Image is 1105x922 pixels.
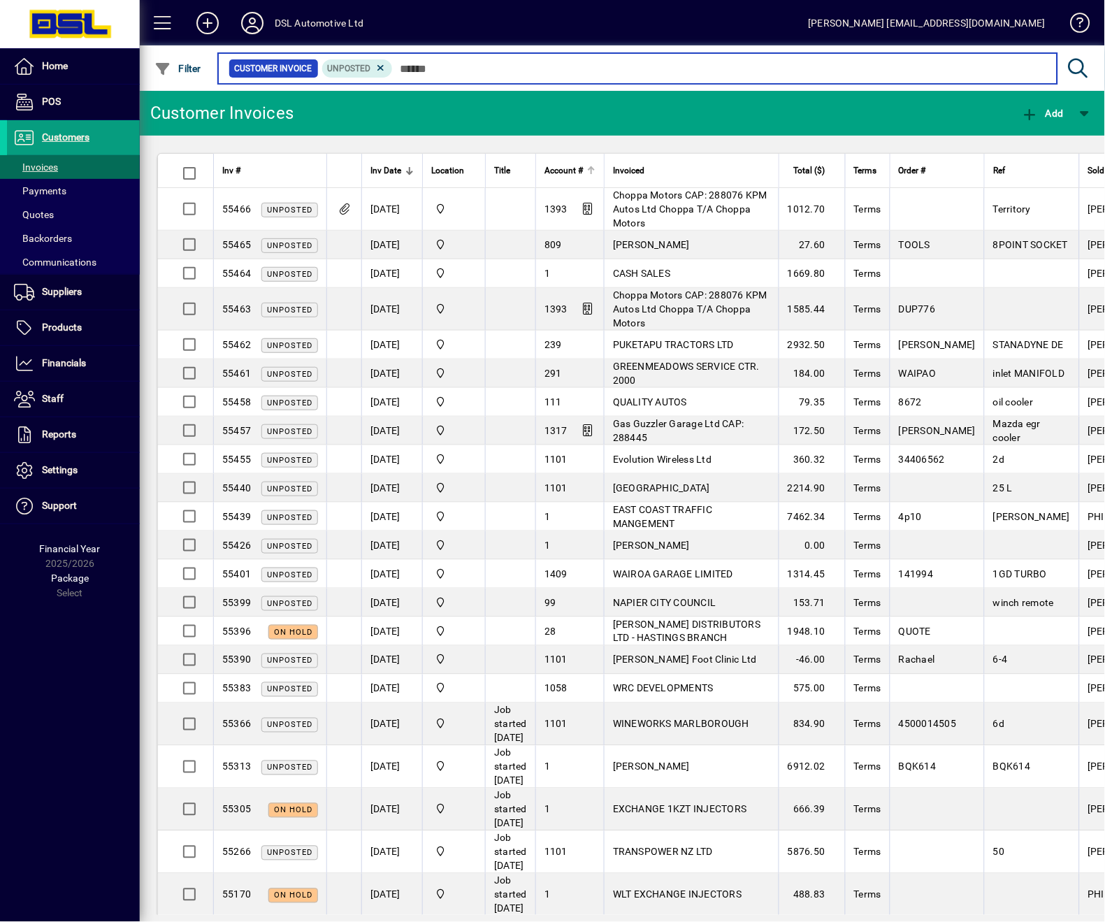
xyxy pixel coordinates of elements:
[431,163,477,178] div: Location
[361,874,422,916] td: [DATE]
[431,366,477,381] span: Central
[779,288,845,331] td: 1585.44
[14,209,54,220] span: Quotes
[7,49,140,84] a: Home
[222,396,251,408] span: 55458
[779,503,845,531] td: 7462.34
[222,568,251,579] span: 55401
[993,203,1031,215] span: Territory
[854,889,881,900] span: Terms
[370,163,414,178] div: Inv Date
[794,163,825,178] span: Total ($)
[899,239,930,250] span: TOOLS
[854,482,881,494] span: Terms
[544,482,568,494] span: 1101
[42,500,77,511] span: Support
[361,617,422,646] td: [DATE]
[854,203,881,215] span: Terms
[613,504,713,529] span: EAST COAST TRAFFIC MANGEMENT
[361,788,422,831] td: [DATE]
[544,626,556,637] span: 28
[544,425,568,436] span: 1317
[275,12,363,34] div: DSL Automotive Ltd
[154,63,201,74] span: Filter
[854,683,881,694] span: Terms
[7,250,140,274] a: Communications
[274,628,312,637] span: On hold
[230,10,275,36] button: Profile
[361,388,422,417] td: [DATE]
[361,259,422,288] td: [DATE]
[431,237,477,252] span: Central
[267,270,312,279] span: Unposted
[854,454,881,465] span: Terms
[494,747,527,786] span: Job started [DATE]
[267,398,312,408] span: Unposted
[431,802,477,817] span: Central
[222,654,251,665] span: 55390
[779,560,845,589] td: 1314.45
[899,568,934,579] span: 141994
[779,703,845,746] td: 834.90
[7,453,140,488] a: Settings
[322,59,393,78] mat-chip: Customer Invoice Status: Unposted
[854,163,877,178] span: Terms
[613,889,742,900] span: WLT EXCHANGE INJECTORS
[7,417,140,452] a: Reports
[993,239,1068,250] span: 8POINT SOCKET
[544,203,568,215] span: 1393
[7,382,140,417] a: Staff
[854,303,881,315] span: Terms
[779,231,845,259] td: 27.60
[993,654,1008,665] span: 6-4
[7,155,140,179] a: Invoices
[7,310,140,345] a: Products
[42,96,61,107] span: POS
[42,357,86,368] span: Financials
[7,85,140,120] a: POS
[14,233,72,244] span: Backorders
[854,597,881,608] span: Terms
[222,482,251,494] span: 55440
[431,509,477,524] span: Central
[854,654,881,665] span: Terms
[899,511,922,522] span: 4p10
[613,396,687,408] span: QUALITY AUTOS
[361,503,422,531] td: [DATE]
[544,568,568,579] span: 1409
[7,226,140,250] a: Backorders
[494,875,527,914] span: Job started [DATE]
[854,339,881,350] span: Terms
[431,759,477,775] span: Central
[431,201,477,217] span: Central
[613,719,749,730] span: WINEWORKS MARLBOROUGH
[544,163,595,178] div: Account #
[431,716,477,732] span: Central
[613,239,690,250] span: [PERSON_NAME]
[431,423,477,438] span: Central
[222,163,240,178] span: Inv #
[993,568,1047,579] span: 1GD TURBO
[42,464,78,475] span: Settings
[7,346,140,381] a: Financials
[544,339,562,350] span: 239
[222,540,251,551] span: 55426
[854,626,881,637] span: Terms
[544,303,568,315] span: 1393
[613,540,690,551] span: [PERSON_NAME]
[993,847,1005,858] span: 50
[613,619,761,644] span: [PERSON_NAME] DISTRIBUTORS LTD - HASTINGS BRANCH
[361,417,422,445] td: [DATE]
[613,268,671,279] span: CASH SALES
[222,683,251,694] span: 55383
[544,163,583,178] span: Account #
[431,844,477,860] span: Central
[854,396,881,408] span: Terms
[779,874,845,916] td: 488.83
[779,531,845,560] td: 0.00
[7,203,140,226] a: Quotes
[544,540,550,551] span: 1
[613,163,770,178] div: Invoiced
[42,428,76,440] span: Reports
[361,331,422,359] td: [DATE]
